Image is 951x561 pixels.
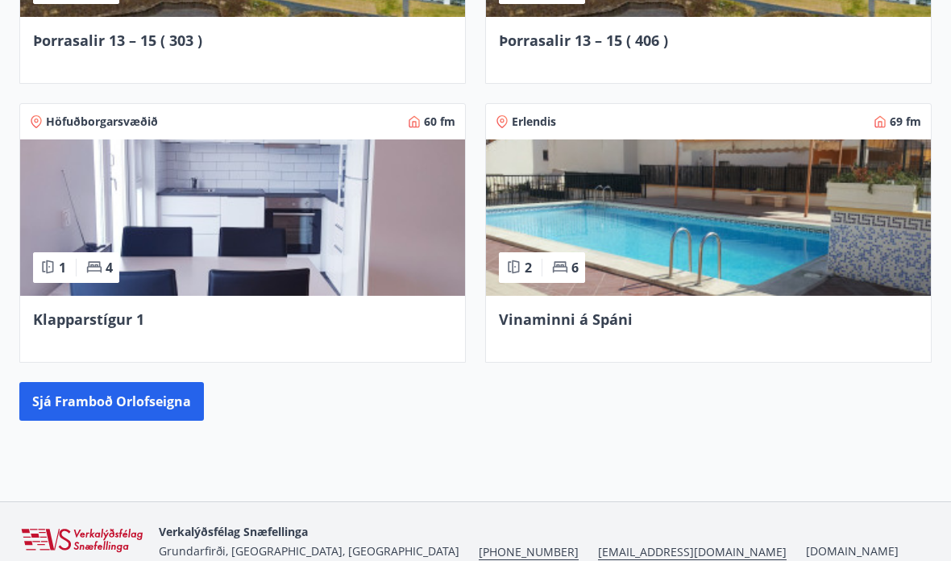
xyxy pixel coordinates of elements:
[46,114,158,130] span: Höfuðborgarsvæðið
[571,259,579,276] span: 6
[486,139,931,296] img: Paella dish
[424,114,455,130] span: 60 fm
[512,114,556,130] span: Erlendis
[159,524,308,539] span: Verkalýðsfélag Snæfellinga
[59,259,66,276] span: 1
[890,114,921,130] span: 69 fm
[499,310,633,329] span: Vinaminni á Spáni
[106,259,113,276] span: 4
[33,310,144,329] span: Klapparstígur 1
[499,31,668,50] span: Þorrasalir 13 – 15 ( 406 )
[20,139,465,296] img: Paella dish
[33,31,202,50] span: Þorrasalir 13 – 15 ( 303 )
[19,527,146,555] img: WvRpJk2u6KDFA1HvFrCJUzbr97ECa5dHUCvez65j.png
[19,382,204,421] button: Sjá framboð orlofseigna
[525,259,532,276] span: 2
[806,543,899,559] a: [DOMAIN_NAME]
[159,543,459,559] span: Grundarfirði, [GEOGRAPHIC_DATA], [GEOGRAPHIC_DATA]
